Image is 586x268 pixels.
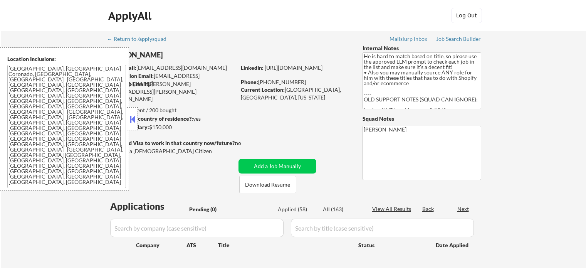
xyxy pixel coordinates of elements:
[189,206,228,213] div: Pending (0)
[107,123,236,131] div: $150,000
[136,241,186,249] div: Company
[107,36,174,44] a: ← Return to /applysquad
[110,202,186,211] div: Applications
[372,205,413,213] div: View All Results
[457,205,470,213] div: Next
[108,72,236,87] div: [EMAIL_ADDRESS][DOMAIN_NAME]
[436,241,470,249] div: Date Applied
[110,219,284,237] input: Search by company (case sensitive)
[241,79,258,85] strong: Phone:
[265,64,322,71] a: [URL][DOMAIN_NAME]
[239,176,296,193] button: Download Resume
[390,36,428,44] a: Mailslurp Inbox
[390,36,428,42] div: Mailslurp Inbox
[238,159,316,174] button: Add a Job Manually
[107,36,174,42] div: ← Return to /applysquad
[108,140,236,146] strong: Will need Visa to work in that country now/future?:
[278,206,316,213] div: Applied (58)
[436,36,481,42] div: Job Search Builder
[108,64,236,72] div: [EMAIL_ADDRESS][DOMAIN_NAME]
[241,86,285,93] strong: Current Location:
[107,106,236,114] div: 58 sent / 200 bought
[108,50,266,60] div: [PERSON_NAME]
[241,78,350,86] div: [PHONE_NUMBER]
[363,115,481,123] div: Squad Notes
[108,80,236,103] div: [PERSON_NAME][EMAIL_ADDRESS][PERSON_NAME][DOMAIN_NAME]
[108,147,238,155] div: Yes, I am a [DEMOGRAPHIC_DATA] Citizen
[218,241,351,249] div: Title
[358,238,425,252] div: Status
[108,9,154,22] div: ApplyAll
[363,44,481,52] div: Internal Notes
[107,115,233,123] div: yes
[436,36,481,44] a: Job Search Builder
[422,205,435,213] div: Back
[235,139,257,147] div: no
[291,219,474,237] input: Search by title (case sensitive)
[451,8,482,23] button: Log Out
[241,64,264,71] strong: LinkedIn:
[323,206,361,213] div: All (163)
[107,115,193,122] strong: Can work in country of residence?:
[7,55,126,63] div: Location Inclusions:
[186,241,218,249] div: ATS
[241,86,350,101] div: [GEOGRAPHIC_DATA], [GEOGRAPHIC_DATA], [US_STATE]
